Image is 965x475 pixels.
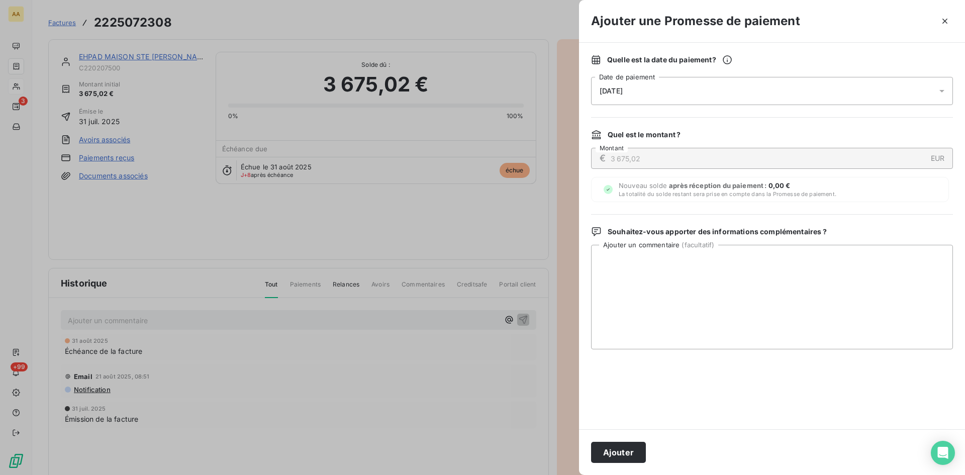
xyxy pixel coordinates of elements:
[607,55,732,65] span: Quelle est la date du paiement ?
[768,181,791,189] span: 0,00 €
[619,181,836,198] span: Nouveau solde
[931,441,955,465] div: Open Intercom Messenger
[591,12,800,30] h3: Ajouter une Promesse de paiement
[591,442,646,463] button: Ajouter
[608,130,681,140] span: Quel est le montant ?
[669,181,768,189] span: après réception du paiement :
[608,227,827,237] span: Souhaitez-vous apporter des informations complémentaires ?
[600,87,623,95] span: [DATE]
[619,191,836,198] span: La totalité du solde restant sera prise en compte dans la Promesse de paiement.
